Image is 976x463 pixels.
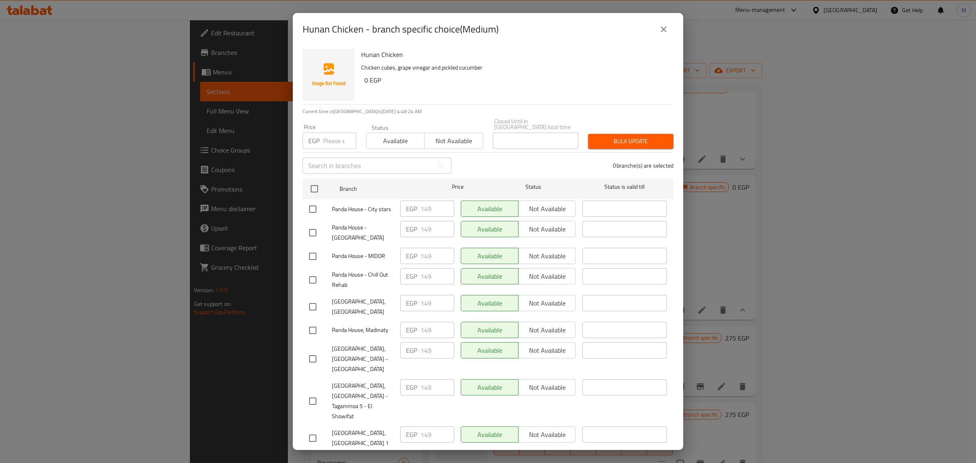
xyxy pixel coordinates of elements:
[332,325,394,335] span: Panda House, Madinaty
[420,295,454,311] input: Please enter price
[332,270,394,290] span: Panda House - Chill Out Rehab
[340,184,424,194] span: Branch
[420,322,454,338] input: Please enter price
[303,49,355,101] img: Hunan Chicken
[406,345,417,355] p: EGP
[582,182,667,192] span: Status is valid till
[332,204,394,214] span: Panda House - City stars
[308,136,320,146] p: EGP
[406,298,417,308] p: EGP
[370,135,421,147] span: Available
[406,224,417,234] p: EGP
[406,204,417,214] p: EGP
[420,268,454,284] input: Please enter price
[595,136,667,146] span: Bulk update
[332,344,394,374] span: [GEOGRAPHIC_DATA], [GEOGRAPHIC_DATA] - [GEOGRAPHIC_DATA]
[332,428,394,448] span: [GEOGRAPHIC_DATA], [GEOGRAPHIC_DATA] 1
[491,182,576,192] span: Status
[332,251,394,261] span: Panda House - MIDOR
[424,133,483,149] button: Not available
[361,63,667,73] p: Chicken cubes, grape vinegar and pickled cucumber
[303,108,673,115] p: Current time in [GEOGRAPHIC_DATA] is [DATE] 4:48:24 AM
[406,251,417,261] p: EGP
[588,134,673,149] button: Bulk update
[654,20,673,39] button: close
[406,271,417,281] p: EGP
[420,221,454,237] input: Please enter price
[303,157,433,174] input: Search in branches
[406,430,417,439] p: EGP
[366,133,425,149] button: Available
[420,201,454,217] input: Please enter price
[420,248,454,264] input: Please enter price
[332,381,394,422] span: [GEOGRAPHIC_DATA], [GEOGRAPHIC_DATA] - Tagammoa 5 - El Showifat
[332,297,394,317] span: [GEOGRAPHIC_DATA], [GEOGRAPHIC_DATA]
[332,223,394,243] span: Panda House - [GEOGRAPHIC_DATA]
[406,382,417,392] p: EGP
[406,325,417,335] p: EGP
[428,135,479,147] span: Not available
[303,23,499,36] h2: Hunan Chicken - branch specific choice(Medium)
[613,162,673,170] p: 0 branche(s) are selected
[323,133,356,149] input: Please enter price
[364,74,667,86] h6: 0 EGP
[420,379,454,395] input: Please enter price
[420,342,454,358] input: Please enter price
[361,49,667,60] h6: Hunan Chicken
[431,182,485,192] span: Price
[420,426,454,443] input: Please enter price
